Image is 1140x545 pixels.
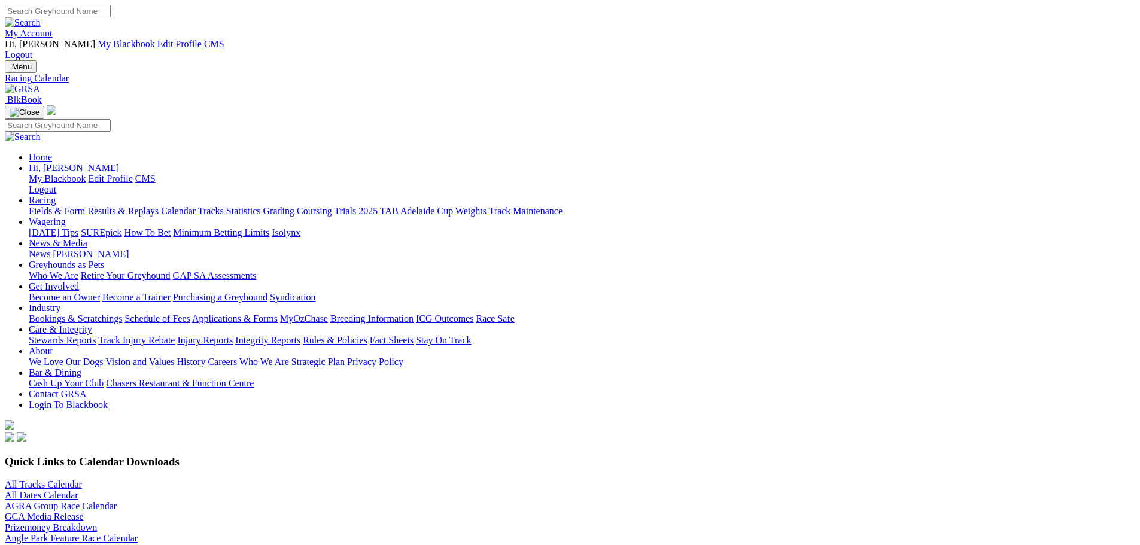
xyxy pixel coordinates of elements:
div: My Account [5,39,1135,60]
a: Logout [29,184,56,194]
a: Fields & Form [29,206,85,216]
a: Grading [263,206,294,216]
a: News [29,249,50,259]
div: Bar & Dining [29,378,1135,389]
button: Toggle navigation [5,106,44,119]
a: Hi, [PERSON_NAME] [29,163,121,173]
input: Search [5,5,111,17]
a: Who We Are [29,270,78,281]
img: logo-grsa-white.png [47,105,56,115]
a: Track Maintenance [489,206,563,216]
button: Toggle navigation [5,60,37,73]
a: Injury Reports [177,335,233,345]
span: BlkBook [7,95,42,105]
div: About [29,357,1135,367]
a: My Account [5,28,53,38]
a: Schedule of Fees [124,313,190,324]
img: facebook.svg [5,432,14,442]
a: Become an Owner [29,292,100,302]
a: GCA Media Release [5,511,84,522]
a: Track Injury Rebate [98,335,175,345]
a: Become a Trainer [102,292,171,302]
a: How To Bet [124,227,171,238]
a: Strategic Plan [291,357,345,367]
div: Industry [29,313,1135,324]
a: Who We Are [239,357,289,367]
span: Hi, [PERSON_NAME] [5,39,95,49]
a: Applications & Forms [192,313,278,324]
a: Retire Your Greyhound [81,270,171,281]
a: Statistics [226,206,261,216]
input: Search [5,119,111,132]
a: Stewards Reports [29,335,96,345]
a: History [177,357,205,367]
a: MyOzChase [280,313,328,324]
a: Privacy Policy [347,357,403,367]
a: SUREpick [81,227,121,238]
span: Menu [12,62,32,71]
a: About [29,346,53,356]
img: Search [5,17,41,28]
a: Bookings & Scratchings [29,313,122,324]
a: Race Safe [476,313,514,324]
a: Cash Up Your Club [29,378,104,388]
img: logo-grsa-white.png [5,420,14,430]
a: Greyhounds as Pets [29,260,104,270]
a: [DATE] Tips [29,227,78,238]
a: Coursing [297,206,332,216]
a: Syndication [270,292,315,302]
a: 2025 TAB Adelaide Cup [358,206,453,216]
div: Get Involved [29,292,1135,303]
a: Isolynx [272,227,300,238]
a: Fact Sheets [370,335,414,345]
a: Vision and Values [105,357,174,367]
a: BlkBook [5,95,42,105]
span: Hi, [PERSON_NAME] [29,163,119,173]
a: Racing [29,195,56,205]
img: twitter.svg [17,432,26,442]
a: Login To Blackbook [29,400,108,410]
a: Integrity Reports [235,335,300,345]
img: Close [10,108,39,117]
a: Care & Integrity [29,324,92,334]
a: Results & Replays [87,206,159,216]
a: AGRA Group Race Calendar [5,501,117,511]
a: Industry [29,303,60,313]
a: Weights [455,206,487,216]
a: Calendar [161,206,196,216]
a: Breeding Information [330,313,414,324]
a: Home [29,152,52,162]
div: Hi, [PERSON_NAME] [29,173,1135,195]
a: ICG Outcomes [416,313,473,324]
a: We Love Our Dogs [29,357,103,367]
h3: Quick Links to Calendar Downloads [5,455,1135,468]
a: GAP SA Assessments [173,270,257,281]
a: Chasers Restaurant & Function Centre [106,378,254,388]
a: CMS [135,173,156,184]
a: My Blackbook [98,39,155,49]
a: Minimum Betting Limits [173,227,269,238]
a: Get Involved [29,281,79,291]
div: Greyhounds as Pets [29,270,1135,281]
div: Racing [29,206,1135,217]
a: Stay On Track [416,335,471,345]
a: CMS [204,39,224,49]
a: Tracks [198,206,224,216]
a: My Blackbook [29,173,86,184]
a: Racing Calendar [5,73,1135,84]
a: Logout [5,50,32,60]
a: Prizemoney Breakdown [5,522,97,532]
a: Angle Park Feature Race Calendar [5,533,138,543]
a: Trials [334,206,356,216]
a: Careers [208,357,237,367]
img: Search [5,132,41,142]
a: All Dates Calendar [5,490,78,500]
a: Wagering [29,217,66,227]
a: Contact GRSA [29,389,86,399]
a: Edit Profile [157,39,202,49]
a: Bar & Dining [29,367,81,377]
a: Rules & Policies [303,335,367,345]
div: Care & Integrity [29,335,1135,346]
a: Purchasing a Greyhound [173,292,267,302]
